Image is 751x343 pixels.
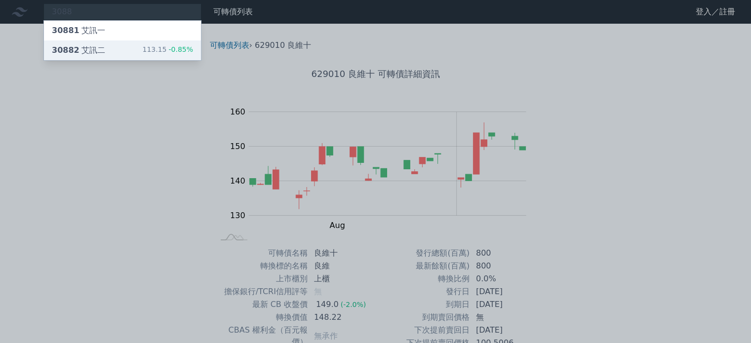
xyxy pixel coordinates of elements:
[44,21,201,40] a: 30881艾訊一
[52,44,105,56] div: 艾訊二
[44,40,201,60] a: 30882艾訊二 113.15-0.85%
[142,44,193,56] div: 113.15
[52,25,105,37] div: 艾訊一
[52,45,79,55] span: 30882
[52,26,79,35] span: 30881
[166,45,193,53] span: -0.85%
